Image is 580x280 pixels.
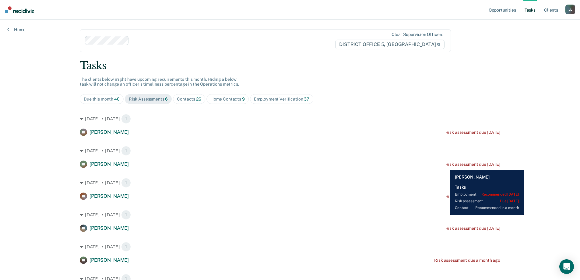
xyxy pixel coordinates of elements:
[121,210,131,220] span: 1
[445,194,500,199] div: Risk assessment due [DATE]
[80,178,500,188] div: [DATE] • [DATE] 1
[254,97,309,102] div: Employment Verification
[121,146,131,156] span: 1
[165,97,168,101] span: 6
[80,210,500,220] div: [DATE] • [DATE] 1
[84,97,120,102] div: Due this month
[434,258,500,263] div: Risk assessment due a month ago
[90,193,129,199] span: [PERSON_NAME]
[7,27,26,32] a: Home
[196,97,201,101] span: 26
[445,130,500,135] div: Risk assessment due [DATE]
[80,114,500,124] div: [DATE] • [DATE] 1
[565,5,575,14] button: LL
[80,59,500,72] div: Tasks
[304,97,309,101] span: 37
[445,226,500,231] div: Risk assessment due [DATE]
[121,178,131,188] span: 1
[90,161,129,167] span: [PERSON_NAME]
[559,259,574,274] div: Open Intercom Messenger
[80,77,239,87] span: The clients below might have upcoming requirements this month. Hiding a below task will not chang...
[129,97,168,102] div: Risk Assessments
[90,257,129,263] span: [PERSON_NAME]
[121,242,131,252] span: 1
[445,162,500,167] div: Risk assessment due [DATE]
[80,242,500,252] div: [DATE] • [DATE] 1
[90,129,129,135] span: [PERSON_NAME]
[177,97,201,102] div: Contacts
[121,114,131,124] span: 1
[5,6,34,13] img: Recidiviz
[335,40,445,49] span: DISTRICT OFFICE 5, [GEOGRAPHIC_DATA]
[242,97,245,101] span: 9
[392,32,443,37] div: Clear supervision officers
[80,146,500,156] div: [DATE] • [DATE] 1
[90,225,129,231] span: [PERSON_NAME]
[210,97,245,102] div: Home Contacts
[565,5,575,14] div: L L
[114,97,120,101] span: 40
